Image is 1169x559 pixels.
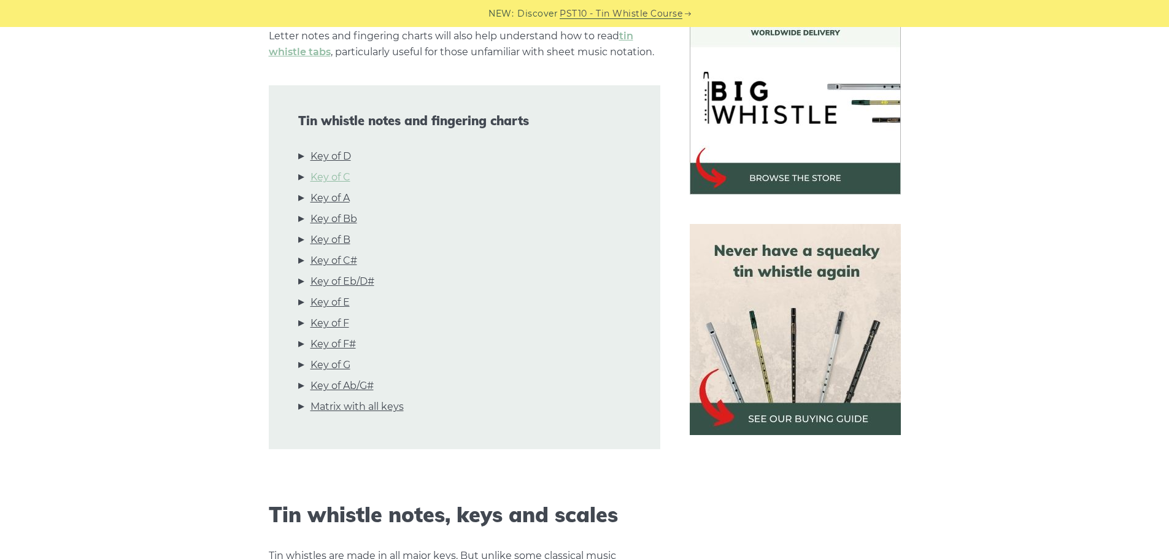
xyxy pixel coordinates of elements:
a: PST10 - Tin Whistle Course [560,7,682,21]
a: Key of F [311,315,349,331]
a: Key of C [311,169,350,185]
a: Key of F# [311,336,356,352]
a: Matrix with all keys [311,399,404,415]
a: Key of E [311,295,350,310]
a: Key of B [311,232,350,248]
a: Key of D [311,148,351,164]
a: Key of A [311,190,350,206]
span: Tin whistle notes and fingering charts [298,114,631,128]
a: Key of G [311,357,350,373]
a: Key of Bb [311,211,357,227]
span: Discover [517,7,558,21]
a: Key of C# [311,253,357,269]
a: Key of Ab/G# [311,378,374,394]
span: NEW: [488,7,514,21]
img: tin whistle buying guide [690,224,901,435]
a: Key of Eb/D# [311,274,374,290]
h2: Tin whistle notes, keys and scales [269,503,660,528]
